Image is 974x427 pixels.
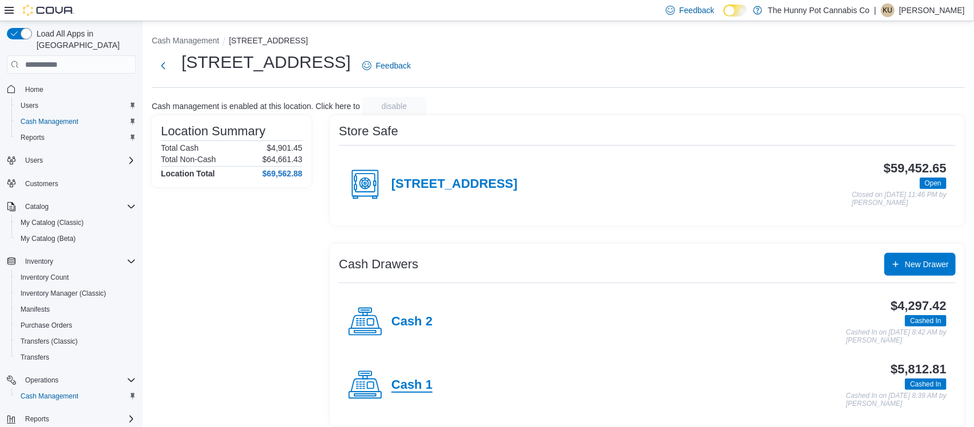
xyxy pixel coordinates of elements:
button: disable [362,97,426,115]
span: My Catalog (Beta) [16,232,136,245]
button: Catalog [21,200,53,213]
span: Cashed In [905,378,947,390]
input: Dark Mode [724,5,747,17]
a: Inventory Count [16,271,74,284]
span: Open [925,178,941,188]
a: Transfers (Classic) [16,335,82,348]
span: Cash Management [21,392,78,401]
button: New Drawer [884,253,956,276]
button: Operations [2,372,140,388]
button: [STREET_ADDRESS] [229,36,308,45]
span: Cash Management [16,389,136,403]
span: disable [382,100,407,112]
span: Load All Apps in [GEOGRAPHIC_DATA] [32,28,136,51]
a: Reports [16,131,49,144]
button: Reports [21,412,54,426]
span: Purchase Orders [21,321,72,330]
span: Inventory Manager (Classic) [21,289,106,298]
span: Reports [16,131,136,144]
span: Users [25,156,43,165]
span: Purchase Orders [16,319,136,332]
span: Feedback [680,5,714,16]
a: My Catalog (Classic) [16,216,88,229]
span: Operations [25,376,59,385]
h3: Store Safe [339,124,398,138]
span: Transfers (Classic) [21,337,78,346]
span: Reports [21,412,136,426]
span: Cashed In [910,316,941,326]
span: My Catalog (Classic) [21,218,84,227]
p: Closed on [DATE] 11:46 PM by [PERSON_NAME] [852,191,947,207]
button: Inventory [21,255,58,268]
a: Home [21,83,48,96]
span: Transfers (Classic) [16,335,136,348]
span: Catalog [21,200,136,213]
span: Reports [21,133,45,142]
button: Transfers [11,349,140,365]
span: Reports [25,414,49,424]
h3: $4,297.42 [891,299,947,313]
span: Inventory Count [21,273,69,282]
a: My Catalog (Beta) [16,232,80,245]
a: Inventory Manager (Classic) [16,287,111,300]
p: [PERSON_NAME] [899,3,965,17]
a: Transfers [16,351,54,364]
h4: Location Total [161,169,215,178]
span: Manifests [16,303,136,316]
p: Cash management is enabled at this location. Click here to [152,102,360,111]
button: Users [21,154,47,167]
span: Inventory [21,255,136,268]
p: | [874,3,876,17]
span: Inventory Manager (Classic) [16,287,136,300]
h4: Cash 1 [391,378,433,393]
span: Manifests [21,305,50,314]
span: My Catalog (Beta) [21,234,76,243]
span: Catalog [25,202,49,211]
button: My Catalog (Classic) [11,215,140,231]
button: Manifests [11,301,140,317]
a: Users [16,99,43,112]
button: Inventory [2,253,140,269]
button: Users [11,98,140,114]
h4: [STREET_ADDRESS] [391,177,518,192]
span: Home [21,82,136,96]
span: Cashed In [905,315,947,327]
span: Customers [21,176,136,191]
a: Manifests [16,303,54,316]
span: Cash Management [16,115,136,128]
nav: An example of EuiBreadcrumbs [152,35,965,49]
button: Operations [21,373,63,387]
span: Transfers [21,353,49,362]
button: Transfers (Classic) [11,333,140,349]
h3: $59,452.65 [884,162,947,175]
a: Cash Management [16,389,83,403]
h6: Total Non-Cash [161,155,216,164]
button: Users [2,152,140,168]
button: Home [2,80,140,97]
span: My Catalog (Classic) [16,216,136,229]
span: Inventory Count [16,271,136,284]
button: Next [152,54,175,77]
p: $64,661.43 [262,155,302,164]
button: My Catalog (Beta) [11,231,140,247]
span: Open [920,178,947,189]
button: Inventory Manager (Classic) [11,285,140,301]
span: Inventory [25,257,53,266]
button: Customers [2,175,140,192]
img: Cova [23,5,74,16]
span: KU [883,3,893,17]
span: Users [21,101,38,110]
button: Catalog [2,199,140,215]
h3: $5,812.81 [891,362,947,376]
button: Inventory Count [11,269,140,285]
span: Transfers [16,351,136,364]
span: Feedback [376,60,411,71]
span: Cashed In [910,379,941,389]
a: Purchase Orders [16,319,77,332]
span: Operations [21,373,136,387]
div: Korryne Urquhart [881,3,895,17]
a: Customers [21,177,63,191]
h1: [STREET_ADDRESS] [181,51,351,74]
span: Home [25,85,43,94]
